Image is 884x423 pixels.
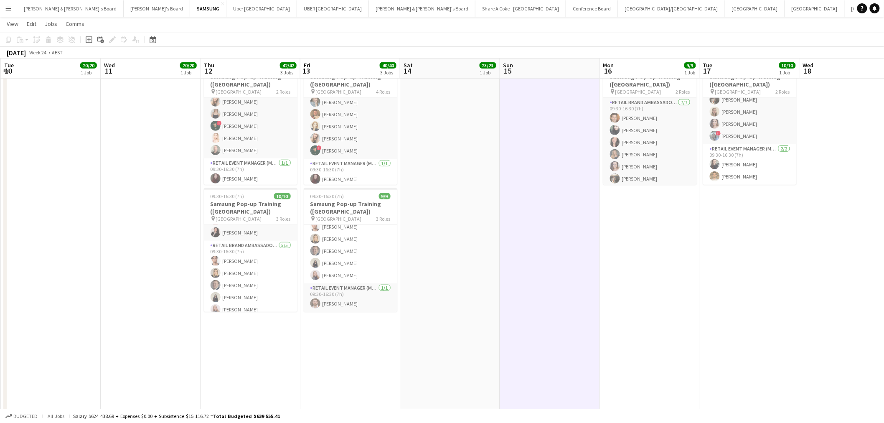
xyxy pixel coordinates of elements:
span: 20/20 [180,62,197,69]
span: 10/10 [779,62,796,69]
span: 2 Roles [676,89,690,95]
span: 4 Roles [376,89,391,95]
span: Total Budgeted $639 555.41 [213,413,280,419]
h3: Samsung Pop-up Training ([GEOGRAPHIC_DATA]) [304,73,397,88]
button: SAMSUNG [190,0,226,17]
span: 23/23 [480,62,496,69]
span: 9/9 [684,62,696,69]
span: 3 Roles [376,216,391,222]
a: View [3,18,22,29]
span: 09:30-16:30 (7h) [310,193,344,199]
app-card-role: RETAIL Event Manager (Mon - Fri)1/109:30-16:30 (7h)[PERSON_NAME] [304,283,397,312]
div: 1 Job [480,69,496,76]
span: 18 [802,66,814,76]
h3: Samsung Pop-up Training ([GEOGRAPHIC_DATA]) [204,200,297,215]
span: Jobs [45,20,57,28]
app-card-role: RETAIL Brand Ambassador (Mon - Fri)7/709:30-16:30 (7h)[PERSON_NAME][PERSON_NAME][PERSON_NAME][PER... [603,98,697,199]
span: 42/42 [280,62,297,69]
h3: Samsung Pop-up Training ([GEOGRAPHIC_DATA]) [703,73,797,88]
span: 2 Roles [277,89,291,95]
span: All jobs [46,413,66,419]
span: 40/40 [380,62,396,69]
div: 3 Jobs [380,69,396,76]
span: 13 [302,66,310,76]
span: Comms [66,20,84,28]
span: [GEOGRAPHIC_DATA] [316,216,362,222]
button: [GEOGRAPHIC_DATA] [725,0,785,17]
span: ! [217,121,222,126]
span: [GEOGRAPHIC_DATA] [615,89,661,95]
button: [PERSON_NAME]'s Board [124,0,190,17]
span: Thu [204,61,214,69]
app-job-card: 09:30-16:30 (7h)11/11Samsung Pop-up Training ([GEOGRAPHIC_DATA]) [GEOGRAPHIC_DATA]2 Roles[PERSON_... [204,61,297,185]
button: Share A Coke - [GEOGRAPHIC_DATA] [475,0,566,17]
div: 1 Job [685,69,696,76]
div: 1 Job [780,69,795,76]
span: [GEOGRAPHIC_DATA] [715,89,761,95]
div: [DATE] [7,48,26,57]
span: Tue [4,61,14,69]
span: 16 [602,66,614,76]
app-job-card: 08:00-16:30 (8h30m)10/10Samsung Pop-up Training ([GEOGRAPHIC_DATA]) [GEOGRAPHIC_DATA]4 RolesRETAI... [304,61,397,185]
div: 3 Jobs [280,69,296,76]
span: Fri [304,61,310,69]
div: 1 Job [81,69,97,76]
span: 09:30-16:30 (7h) [211,193,244,199]
a: Comms [62,18,88,29]
span: [GEOGRAPHIC_DATA] [216,216,262,222]
span: Edit [27,20,36,28]
button: [PERSON_NAME] & [PERSON_NAME]'s Board [17,0,124,17]
span: Week 24 [28,49,48,56]
span: 20/20 [80,62,97,69]
span: [GEOGRAPHIC_DATA] [316,89,362,95]
app-card-role: RETAIL Brand Ambassador (Mon - Fri)7/709:30-16:30 (7h)[PERSON_NAME][PERSON_NAME] [PERSON_NAME][PE... [304,55,397,159]
span: Budgeted [13,413,38,419]
h3: Samsung Pop-up Training ([GEOGRAPHIC_DATA]) [603,73,697,88]
button: [PERSON_NAME] & [PERSON_NAME]'s Board [369,0,475,17]
span: Wed [803,61,814,69]
span: 3 Roles [277,216,291,222]
span: Wed [104,61,115,69]
span: Sat [404,61,413,69]
button: Budgeted [4,412,39,421]
h3: Samsung Pop-up Training ([GEOGRAPHIC_DATA]) [304,200,397,215]
span: 17 [702,66,713,76]
div: Salary $624 438.69 + Expenses $0.00 + Subsistence $15 116.72 = [73,413,280,419]
a: Jobs [41,18,61,29]
app-card-role: RETAIL Brand Ambassador (Mon - Fri)5/509:30-16:30 (7h)[PERSON_NAME][PERSON_NAME][PERSON_NAME][PER... [304,206,397,283]
button: UBER [GEOGRAPHIC_DATA] [297,0,369,17]
button: Uber [GEOGRAPHIC_DATA] [226,0,297,17]
app-job-card: 09:30-16:30 (7h)9/9Samsung Pop-up Training ([GEOGRAPHIC_DATA]) [GEOGRAPHIC_DATA]2 RolesRETAIL Bra... [603,61,697,185]
span: [GEOGRAPHIC_DATA] [216,89,262,95]
span: 11 [103,66,115,76]
button: [GEOGRAPHIC_DATA]/[GEOGRAPHIC_DATA] [618,0,725,17]
span: Tue [703,61,713,69]
span: View [7,20,18,28]
h3: Samsung Pop-up Training ([GEOGRAPHIC_DATA]) [204,73,297,88]
app-job-card: 09:30-16:30 (7h)10/10Samsung Pop-up Training ([GEOGRAPHIC_DATA]) [GEOGRAPHIC_DATA]2 Roles[PERSON_... [703,61,797,185]
app-job-card: 09:30-16:30 (7h)9/9Samsung Pop-up Training ([GEOGRAPHIC_DATA]) [GEOGRAPHIC_DATA]3 Roles[PERSON_NA... [304,188,397,312]
span: ! [317,145,322,150]
app-card-role: RETAIL Brand Ambassador (Mon - Fri)5/509:30-16:30 (7h)[PERSON_NAME][PERSON_NAME][PERSON_NAME][PER... [204,241,297,318]
button: Conference Board [566,0,618,17]
div: AEST [52,49,63,56]
app-job-card: 09:30-16:30 (7h)10/10Samsung Pop-up Training ([GEOGRAPHIC_DATA]) [GEOGRAPHIC_DATA]3 RolesRETAIL B... [204,188,297,312]
app-card-role: RETAIL Event Manager (Mon - Fri)1/109:30-16:30 (7h)[PERSON_NAME] [304,159,397,187]
a: Edit [23,18,40,29]
app-card-role: RETAIL Event Manager (Mon - Fri)1/109:30-16:30 (7h)[PERSON_NAME] [204,158,297,187]
span: 2 Roles [776,89,790,95]
span: Sun [503,61,513,69]
span: ! [716,131,721,136]
div: 1 Job [180,69,196,76]
span: 12 [203,66,214,76]
app-card-role: RETAIL Event Manager (Mon - Fri)2/209:30-16:30 (7h)[PERSON_NAME][PERSON_NAME] [703,144,797,185]
span: Mon [603,61,614,69]
span: 14 [402,66,413,76]
span: 15 [502,66,513,76]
